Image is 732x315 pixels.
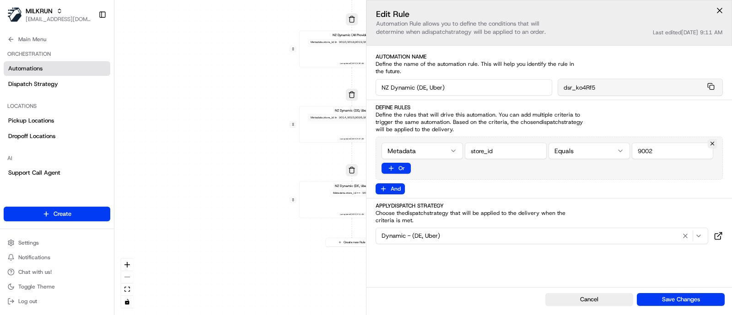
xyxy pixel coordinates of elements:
span: Metadata .store_id [311,116,334,119]
label: Automation Name [376,53,723,60]
button: MILKRUNMILKRUN[EMAIL_ADDRESS][DOMAIN_NAME] [4,4,95,26]
img: MILKRUN [7,7,22,22]
p: Automation Rule allows you to define the conditions that will determine when a dispatch strategy ... [376,20,610,36]
span: Last updated: [DATE] 9:11 AM [340,213,364,216]
span: in [335,116,337,119]
button: Log out [4,295,110,308]
button: Settings [4,236,110,249]
div: 9002 [361,191,371,195]
button: fit view [121,283,133,296]
div: Locations [4,99,110,113]
span: Settings [18,239,39,246]
button: Toggle Theme [4,280,110,293]
span: NZ Dynamic (All Providers) [333,33,371,37]
span: Metadata .store_id [333,191,356,195]
span: Metadata .store_id [311,40,334,44]
label: Apply Dispatch Strategy [376,202,723,209]
button: Create new Rule [326,238,378,247]
label: Define Rules [376,104,723,111]
span: Dropoff Locations [8,132,55,140]
button: toggle interactivity [121,296,133,308]
div: 9014,9023,9026,9036,9037,9046,9443,9464,9470,9483,9510,9531,9540,9561,9576 [338,116,393,120]
span: Define the name of the automation rule. This will help you identify the rule in the future. [376,60,584,75]
span: Notifications [18,254,50,261]
span: Create [54,210,71,218]
button: zoom in [121,259,133,271]
a: Pickup Locations [4,113,110,128]
span: Chat with us! [18,268,52,276]
button: Save Changes [637,293,725,306]
span: Toggle Theme [18,283,55,290]
div: 9010,9018,9019,9022,9025,9028,9029,9039,9040,9043,9044,9045,9052,9053,9059,9065,9067,9109,9111,91... [338,40,393,44]
span: NZ Dynamic (DD, Uber) [335,108,369,113]
input: Key [465,143,546,159]
span: Dynamic - (DE, Uber) [382,232,440,240]
span: == [357,191,360,195]
button: Main Menu [4,33,110,46]
button: Create [4,207,110,221]
input: Value [632,143,713,159]
div: AI [4,151,110,166]
button: Chat with us! [4,266,110,278]
span: in [335,40,337,44]
h2: Edit Rule [376,10,610,19]
span: Support Call Agent [8,169,60,177]
button: Notifications [4,251,110,264]
span: Last updated: [DATE] 9:36 AM [340,62,364,65]
span: Main Menu [18,36,46,43]
span: Last updated: [DATE] 9:37 AM [340,137,364,141]
a: Automations [4,61,110,76]
a: Support Call Agent [4,166,110,180]
button: MILKRUN [26,6,53,16]
button: Cancel [545,293,633,306]
span: Pickup Locations [8,117,54,125]
div: Last edited [DATE] 9:11 AM [653,29,722,36]
button: Or [382,163,411,174]
span: Dispatch Strategy [8,80,58,88]
button: [EMAIL_ADDRESS][DOMAIN_NAME] [26,16,91,23]
a: Dropoff Locations [4,129,110,144]
span: Log out [18,298,37,305]
div: Orchestration [4,47,110,61]
a: Dispatch Strategy [4,77,110,91]
span: NZ Dynamic (DE, Uber) [335,184,369,188]
button: And [376,183,405,194]
span: Define the rules that will drive this automation. You can add multiple criteria to trigger the sa... [376,111,584,133]
span: Automations [8,64,43,73]
span: Choose the dispatch strategy that will be applied to the delivery when the criteria is met. [376,209,584,224]
button: Dynamic - (DE, Uber) [376,228,708,244]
